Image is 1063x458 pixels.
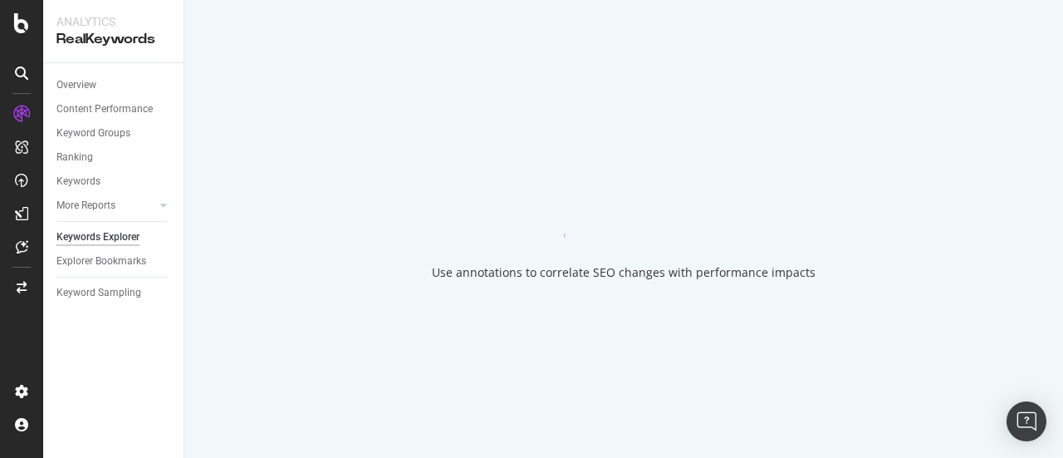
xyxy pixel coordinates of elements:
[56,149,172,166] a: Ranking
[56,13,170,30] div: Analytics
[56,101,153,118] div: Content Performance
[56,30,170,49] div: RealKeywords
[564,178,683,238] div: animation
[56,229,140,246] div: Keywords Explorer
[56,197,155,214] a: More Reports
[56,284,172,302] a: Keyword Sampling
[56,253,172,270] a: Explorer Bookmarks
[56,229,172,246] a: Keywords Explorer
[56,253,146,270] div: Explorer Bookmarks
[56,173,172,190] a: Keywords
[56,197,115,214] div: More Reports
[1007,401,1046,441] div: Open Intercom Messenger
[56,125,172,142] a: Keyword Groups
[432,264,816,281] div: Use annotations to correlate SEO changes with performance impacts
[56,173,100,190] div: Keywords
[56,284,141,302] div: Keyword Sampling
[56,101,172,118] a: Content Performance
[56,76,172,94] a: Overview
[56,149,93,166] div: Ranking
[56,76,96,94] div: Overview
[56,125,130,142] div: Keyword Groups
